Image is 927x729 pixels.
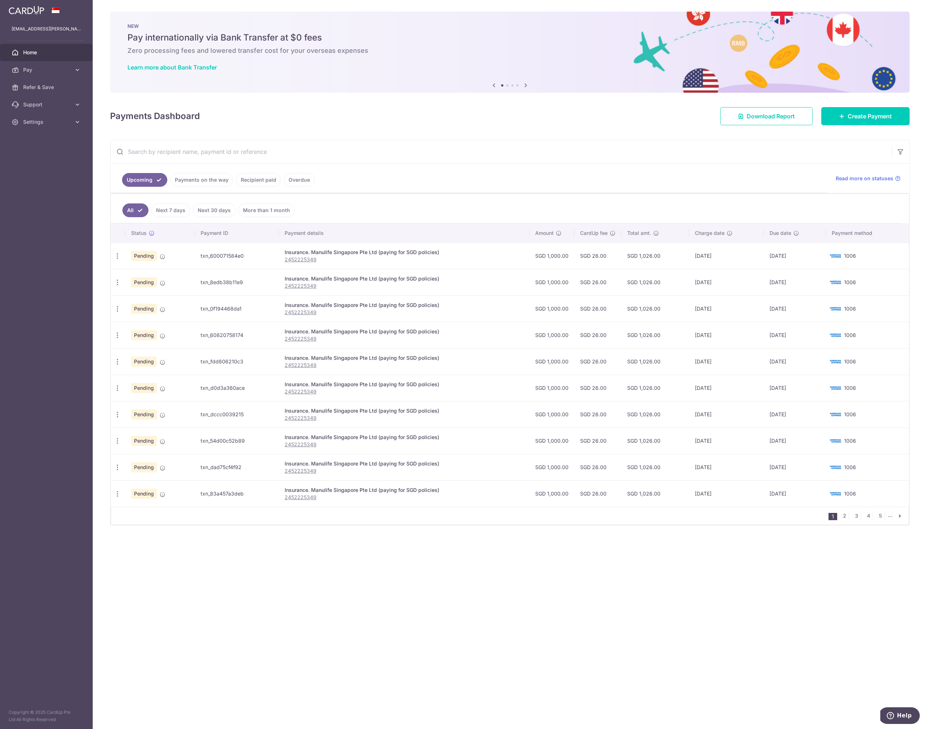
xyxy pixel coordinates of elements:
[529,243,574,269] td: SGD 1,000.00
[529,322,574,348] td: SGD 1,000.00
[844,490,856,497] span: 1006
[621,243,689,269] td: SGD 1,026.00
[529,348,574,375] td: SGD 1,000.00
[621,427,689,454] td: SGD 1,026.00
[836,175,893,182] span: Read more on statuses
[122,173,167,187] a: Upcoming
[621,454,689,480] td: SGD 1,026.00
[110,12,910,93] img: Bank transfer banner
[888,511,893,520] li: ...
[580,229,608,237] span: CardUp fee
[131,383,157,393] span: Pending
[131,229,147,237] span: Status
[828,304,843,313] img: Bank Card
[844,411,856,417] span: 1006
[574,348,621,375] td: SGD 26.00
[285,388,316,395] tcxspan: Call 2452225349 via 3CX
[689,269,763,295] td: [DATE]
[127,46,892,55] h6: Zero processing fees and lowered transfer cost for your overseas expenses
[195,224,279,243] th: Payment ID
[828,331,843,340] img: Bank Card
[131,409,157,420] span: Pending
[122,203,148,217] a: All
[127,64,217,71] a: Learn more about Bank Transfer
[821,107,910,125] a: Create Payment
[285,275,524,282] div: Insurance. Manulife Singapore Pte Ltd (paying for SGD policies)
[574,243,621,269] td: SGD 26.00
[769,229,791,237] span: Due date
[844,305,856,312] span: 1006
[285,486,524,494] div: Insurance. Manulife Singapore Pte Ltd (paying for SGD policies)
[574,295,621,322] td: SGD 26.00
[285,468,316,474] tcxspan: Call 2452225349 via 3CX
[621,401,689,427] td: SGD 1,026.00
[285,302,524,309] div: Insurance. Manulife Singapore Pte Ltd (paying for SGD policies)
[236,173,281,187] a: Recipient paid
[193,203,235,217] a: Next 30 days
[195,348,279,375] td: txn_fdd806210c3
[828,437,843,445] img: Bank Card
[529,480,574,507] td: SGD 1,000.00
[689,322,763,348] td: [DATE]
[764,322,826,348] td: [DATE]
[828,384,843,392] img: Bank Card
[828,463,843,472] img: Bank Card
[131,251,157,261] span: Pending
[828,357,843,366] img: Bank Card
[764,243,826,269] td: [DATE]
[574,480,621,507] td: SGD 26.00
[689,348,763,375] td: [DATE]
[864,511,873,520] a: 4
[764,348,826,375] td: [DATE]
[279,224,529,243] th: Payment details
[844,385,856,391] span: 1006
[195,375,279,401] td: txn_d0d3a360ace
[621,269,689,295] td: SGD 1,026.00
[127,32,892,43] h5: Pay internationally via Bank Transfer at $0 fees
[689,480,763,507] td: [DATE]
[131,304,157,314] span: Pending
[23,84,71,91] span: Refer & Save
[23,101,71,108] span: Support
[131,489,157,499] span: Pending
[828,489,843,498] img: Bank Card
[720,107,813,125] a: Download Report
[195,480,279,507] td: txn_83a457a3deb
[195,243,279,269] td: txn_600071584e0
[285,336,316,342] tcxspan: Call 2452225349 via 3CX
[689,295,763,322] td: [DATE]
[285,283,316,289] tcxspan: Call 2452225349 via 3CX
[764,295,826,322] td: [DATE]
[574,269,621,295] td: SGD 26.00
[110,140,892,163] input: Search by recipient name, payment id or reference
[23,118,71,126] span: Settings
[9,6,44,14] img: CardUp
[529,401,574,427] td: SGD 1,000.00
[852,511,861,520] a: 3
[574,401,621,427] td: SGD 26.00
[529,269,574,295] td: SGD 1,000.00
[689,375,763,401] td: [DATE]
[131,277,157,287] span: Pending
[529,427,574,454] td: SGD 1,000.00
[836,175,901,182] a: Read more on statuses
[195,427,279,454] td: txn_54d00c52b89
[844,464,856,470] span: 1006
[764,269,826,295] td: [DATE]
[195,269,279,295] td: txn_8edb38b11e9
[131,436,157,446] span: Pending
[621,348,689,375] td: SGD 1,026.00
[689,427,763,454] td: [DATE]
[131,357,157,367] span: Pending
[747,112,795,121] span: Download Report
[110,110,200,123] h4: Payments Dashboard
[829,513,837,520] li: 1
[195,454,279,480] td: txn_dad75cf4f92
[285,441,316,447] tcxspan: Call 2452225349 via 3CX
[529,454,574,480] td: SGD 1,000.00
[285,494,316,500] tcxspan: Call 2452225349 via 3CX
[12,25,81,33] p: [EMAIL_ADDRESS][PERSON_NAME][DOMAIN_NAME]
[876,511,885,520] a: 5
[151,203,190,217] a: Next 7 days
